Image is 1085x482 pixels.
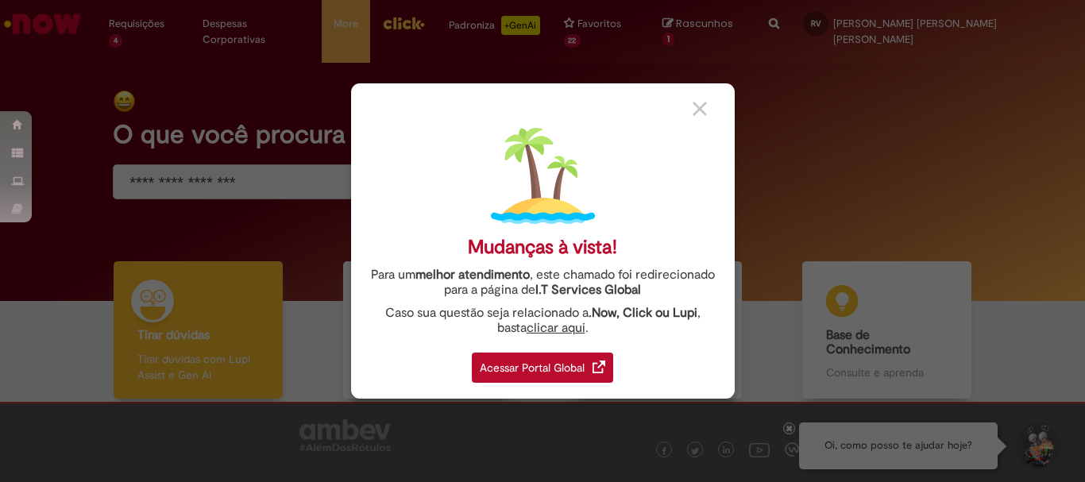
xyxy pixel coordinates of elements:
strong: .Now, Click ou Lupi [589,305,697,321]
div: Acessar Portal Global [472,353,613,383]
div: Para um , este chamado foi redirecionado para a página de [363,268,723,298]
div: Mudanças à vista! [468,236,617,259]
a: clicar aqui [527,311,585,336]
img: redirect_link.png [593,361,605,373]
a: Acessar Portal Global [472,344,613,383]
img: close_button_grey.png [693,102,707,116]
div: Caso sua questão seja relacionado a , basta . [363,306,723,336]
strong: melhor atendimento [415,267,530,283]
a: I.T Services Global [535,273,641,298]
img: island.png [491,124,595,228]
